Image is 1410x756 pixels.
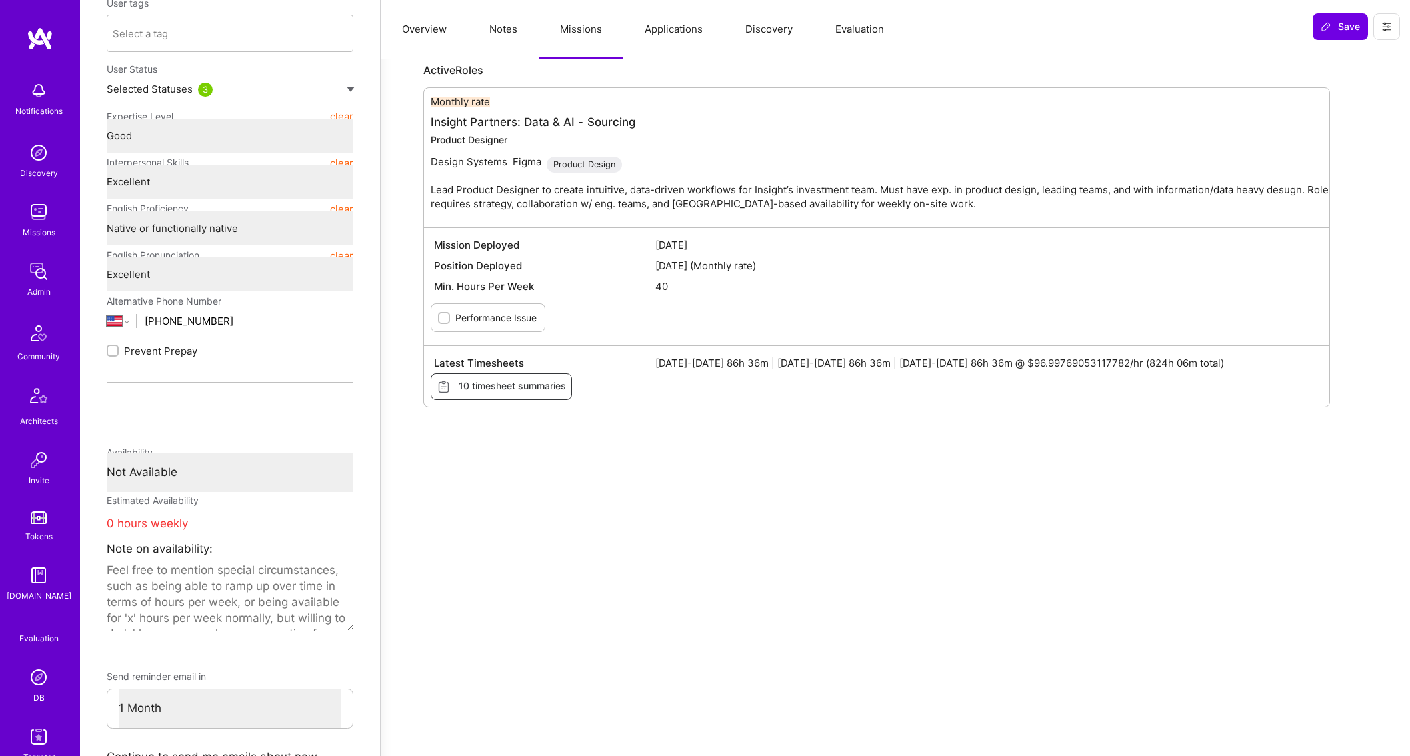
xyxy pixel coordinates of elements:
img: Community [23,317,55,349]
i: icon Chevron [337,30,344,37]
img: admin teamwork [25,258,52,285]
button: clear [330,105,353,129]
span: Save [1321,20,1360,33]
div: Monthly rate [431,97,490,107]
label: Note on availability: [107,538,213,560]
img: Architects [23,382,55,414]
span: Alternative Phone Number [107,295,221,307]
div: Architects [20,414,58,428]
i: icon Timesheets [437,380,451,394]
img: logo [27,27,53,51]
div: Notifications [15,104,63,118]
input: +1 (000) 000-0000 [145,304,353,338]
span: English Pronunciation [107,243,199,267]
label: Performance Issue [455,311,537,325]
span: [DATE]-[DATE] 86h 36m | [DATE]-[DATE] 86h 36m | [DATE]-[DATE] 86h 36m @ $96.99769053117782/hr (82... [655,356,1319,370]
div: Evaluation [19,631,59,645]
button: clear [330,243,353,267]
div: Availability [107,441,353,465]
button: clear [330,197,353,221]
div: Send reminder email in [107,665,353,689]
span: Latest Timesheets [434,356,655,370]
img: caret [347,87,355,92]
span: Selected Statuses [107,83,193,95]
div: DB [33,691,45,705]
i: icon SelectionTeam [34,621,44,631]
div: Missions [23,225,55,239]
div: Figma [513,157,541,173]
span: English Proficiency [107,197,189,221]
button: 10 timesheet summaries [431,373,572,400]
img: Skill Targeter [25,723,52,750]
span: 10 timesheet summaries [437,379,566,394]
img: tokens [31,511,47,524]
button: Save [1313,13,1368,40]
span: Interpersonal Skills [107,151,189,175]
div: Invite [29,473,49,487]
span: Prevent Prepay [124,344,197,358]
div: Community [17,349,60,363]
span: User Status [107,63,157,75]
img: Admin Search [25,664,52,691]
p: Lead Product Designer to create intuitive, data-driven workflows for Insight’s investment team. M... [431,183,1336,211]
div: Tokens [25,529,53,543]
button: clear [330,151,353,175]
span: Min. Hours Per Week [434,279,655,293]
img: discovery [25,139,52,166]
div: Active Roles [423,63,1330,77]
a: Insight Partners: Data & AI - Sourcing [431,115,635,129]
div: [DOMAIN_NAME] [7,589,71,603]
div: Admin [27,285,51,299]
span: [DATE] [655,238,1319,252]
div: Select a tag [113,27,168,41]
div: Product Designer [431,133,1336,146]
span: Expertise Level [107,105,173,129]
span: Position Deployed [434,259,655,273]
img: guide book [25,562,52,589]
span: Mission Deployed [434,238,655,252]
img: Invite [25,447,52,473]
div: Product Design [547,157,622,173]
div: Estimated Availability [107,489,353,513]
img: teamwork [25,199,52,225]
div: 0 hours weekly [107,513,353,535]
div: 3 [198,83,213,97]
img: bell [25,77,52,104]
div: Design Systems [431,157,507,173]
span: 40 [655,279,1319,293]
span: [DATE] (Monthly rate) [655,259,1319,273]
div: Discovery [20,166,58,180]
